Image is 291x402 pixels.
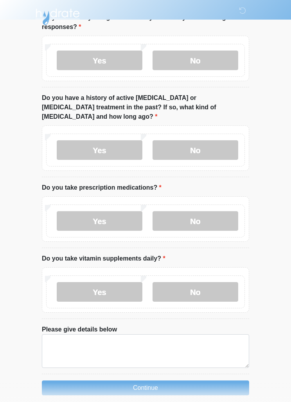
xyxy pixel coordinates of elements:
label: Do you have a history of active [MEDICAL_DATA] or [MEDICAL_DATA] treatment in the past? If so, wh... [42,93,249,121]
label: Yes [57,140,142,160]
label: No [153,51,238,70]
button: Continue [42,380,249,395]
label: Please give details below [42,325,117,334]
label: No [153,211,238,231]
img: Hydrate IV Bar - Scottsdale Logo [34,6,81,25]
label: Yes [57,211,142,231]
label: Do you take prescription medications? [42,183,162,192]
label: Yes [57,282,142,302]
label: Yes [57,51,142,70]
label: No [153,140,238,160]
label: No [153,282,238,302]
label: Do you take vitamin supplements daily? [42,254,165,263]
